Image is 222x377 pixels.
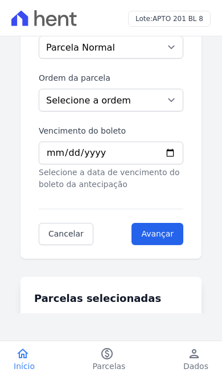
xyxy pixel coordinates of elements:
label: Vencimento do boleto [39,125,183,137]
a: personDados [170,347,222,372]
p: Selecione a data de vencimento do boleto da antecipação [39,167,183,190]
label: Ordem da parcela [39,72,183,84]
input: Avançar [131,223,183,245]
span: Parcelas [93,361,126,372]
span: Início [14,361,35,372]
a: paidParcelas [79,347,139,372]
i: paid [100,347,114,361]
h3: Parcelas selecionadas [34,291,188,306]
span: APTO 201 BL 8 [153,15,203,23]
i: person [187,347,201,361]
span: Dados [183,361,208,372]
i: home [16,347,30,361]
a: Cancelar [39,223,93,245]
h3: Lote: [135,14,203,24]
